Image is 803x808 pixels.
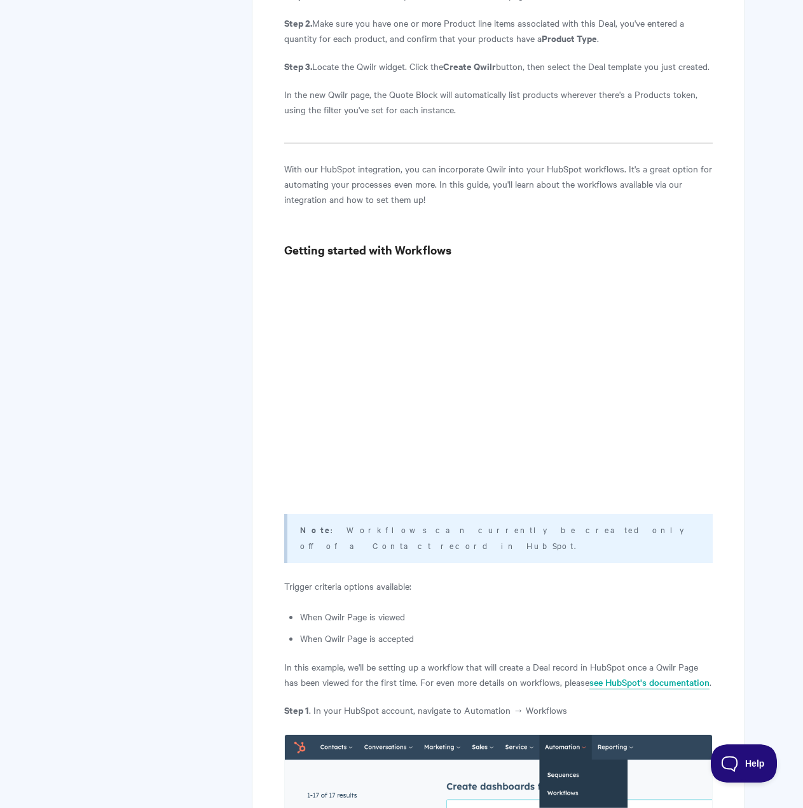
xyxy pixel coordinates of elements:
[284,268,691,497] iframe: To enrich screen reader interactions, please activate Accessibility in Grammarly extension settings
[300,630,712,646] li: When Qwilr Page is accepted
[284,59,312,73] strong: Step 3.
[284,15,712,46] p: Make sure you have one or more Product line items associated with this Deal, you've entered a qua...
[284,659,712,690] p: In this example, we'll be setting up a workflow that will create a Deal record in HubSpot once a ...
[589,676,710,690] a: see HubSpot's documentation
[542,31,597,45] strong: Product Type
[300,609,712,624] li: When Qwilr Page is viewed
[284,241,712,259] h3: Getting started with Workflows
[711,744,778,783] iframe: Toggle Customer Support
[284,87,712,117] p: In the new Qwilr page, the Quote Block will automatically list products wherever there's a Produc...
[284,16,312,29] strong: Step 2.
[284,59,712,74] p: Locate the Qwilr widget. Click the button, then select the Deal template you just created.
[300,524,331,536] b: Note
[300,522,696,553] p: : Workflows can currently be created only off of a Contact record in HubSpot.
[284,703,309,716] strong: Step 1
[284,161,712,207] p: With our HubSpot integration, you can incorporate Qwilr into your HubSpot workflows. It's a great...
[284,578,712,594] p: Trigger criteria options available:
[284,702,712,718] p: . In your HubSpot account, navigate to Automation → Workflows
[443,59,496,73] strong: Create Qwilr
